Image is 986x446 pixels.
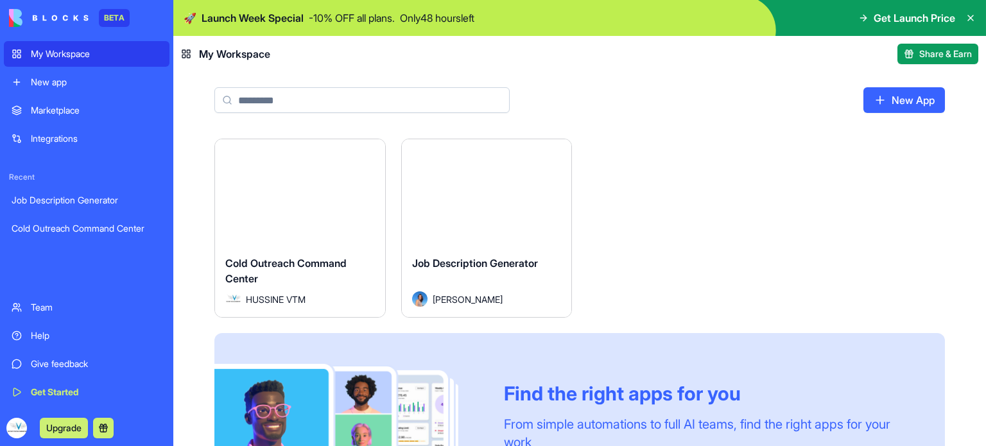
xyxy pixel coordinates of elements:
p: - 10 % OFF all plans. [309,10,395,26]
a: My Workspace [4,41,169,67]
div: Help [31,329,162,342]
a: Help [4,323,169,348]
span: Cold Outreach Command Center [225,257,347,285]
span: Recent [4,172,169,182]
div: Integrations [31,132,162,145]
div: Job Description Generator [12,194,162,207]
a: Job Description Generator [4,187,169,213]
span: Job Description Generator [412,257,538,270]
a: New app [4,69,169,95]
span: Share & Earn [919,47,972,60]
a: BETA [9,9,130,27]
div: Team [31,301,162,314]
div: My Workspace [31,47,162,60]
span: [PERSON_NAME] [433,293,503,306]
div: BETA [99,9,130,27]
img: Avatar [412,291,428,307]
div: Get Started [31,386,162,399]
p: Only 48 hours left [400,10,474,26]
img: Avatar [225,291,241,307]
div: Find the right apps for you [504,382,914,405]
div: New app [31,76,162,89]
span: Get Launch Price [874,10,955,26]
span: HUSSINE VTM [246,293,306,306]
div: Cold Outreach Command Center [12,222,162,235]
button: Share & Earn [897,44,978,64]
a: Integrations [4,126,169,151]
span: 🚀 [184,10,196,26]
div: Give feedback [31,357,162,370]
a: Cold Outreach Command Center [4,216,169,241]
a: Marketplace [4,98,169,123]
div: Marketplace [31,104,162,117]
img: ACg8ocL9L1mwY7VAH3zZnSlt2o492g5NKtARp6kcM-3K-8I6YtQdkzPITg=s96-c [6,418,27,438]
span: My Workspace [199,46,270,62]
a: Give feedback [4,351,169,377]
a: Get Started [4,379,169,405]
a: Job Description GeneratorAvatar[PERSON_NAME] [401,139,573,318]
a: New App [863,87,945,113]
a: Upgrade [40,421,88,434]
a: Cold Outreach Command CenterAvatarHUSSINE VTM [214,139,386,318]
button: Upgrade [40,418,88,438]
a: Team [4,295,169,320]
img: logo [9,9,89,27]
span: Launch Week Special [202,10,304,26]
